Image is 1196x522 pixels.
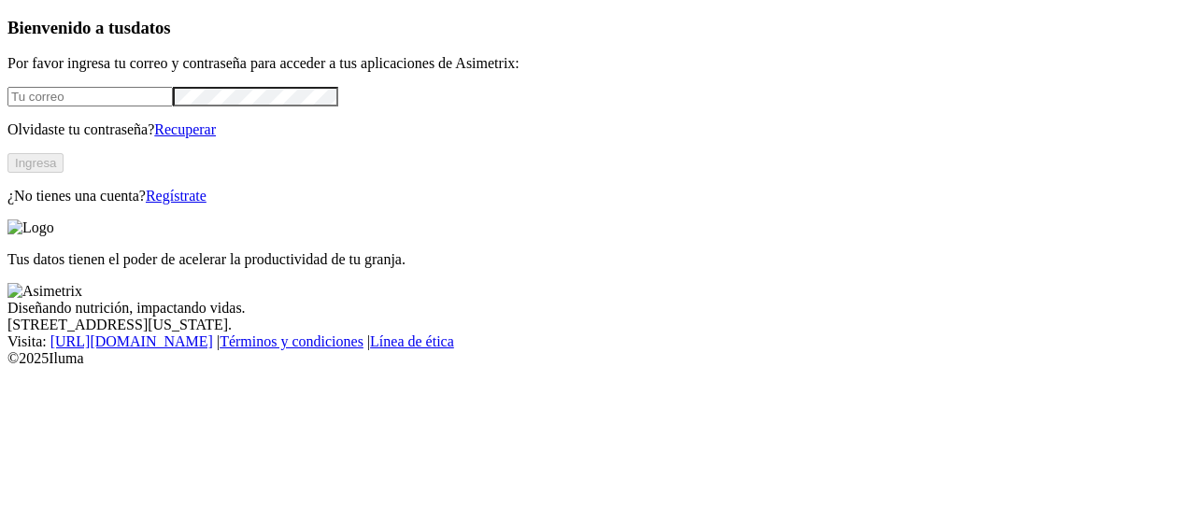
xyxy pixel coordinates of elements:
button: Ingresa [7,153,64,173]
a: Línea de ética [370,333,454,349]
div: © 2025 Iluma [7,350,1189,367]
a: Términos y condiciones [220,333,363,349]
p: Olvidaste tu contraseña? [7,121,1189,138]
div: Diseñando nutrición, impactando vidas. [7,300,1189,317]
h3: Bienvenido a tus [7,18,1189,38]
a: Recuperar [154,121,216,137]
img: Asimetrix [7,283,82,300]
div: Visita : | | [7,333,1189,350]
div: [STREET_ADDRESS][US_STATE]. [7,317,1189,333]
input: Tu correo [7,87,173,106]
p: Por favor ingresa tu correo y contraseña para acceder a tus aplicaciones de Asimetrix: [7,55,1189,72]
a: [URL][DOMAIN_NAME] [50,333,213,349]
p: Tus datos tienen el poder de acelerar la productividad de tu granja. [7,251,1189,268]
p: ¿No tienes una cuenta? [7,188,1189,205]
img: Logo [7,219,54,236]
span: datos [131,18,171,37]
a: Regístrate [146,188,206,204]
